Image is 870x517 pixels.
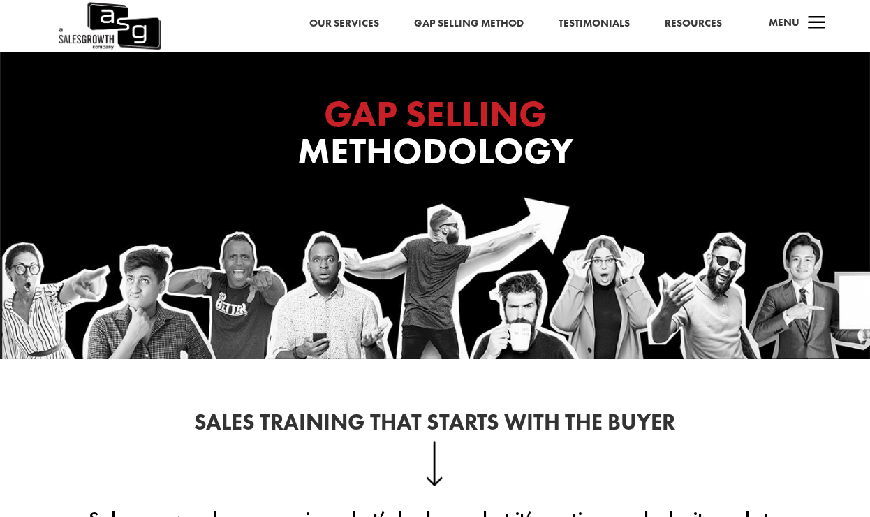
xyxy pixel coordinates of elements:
img: down-arrow [426,441,443,486]
span: Menu [769,15,799,29]
a: Testimonials [559,15,630,33]
h2: Sales Training That Starts With the Buyer [87,412,783,441]
h1: Methodology [156,96,714,177]
a: Our Services [309,15,379,33]
a: Resources [665,15,722,33]
span: a [803,10,831,38]
span: GAP SELLING [324,90,547,138]
a: Gap Selling Method [414,15,524,33]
